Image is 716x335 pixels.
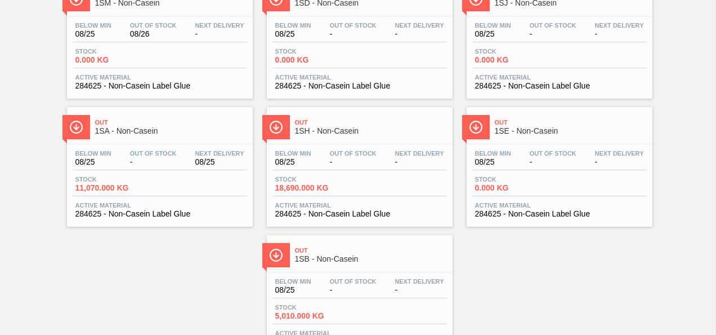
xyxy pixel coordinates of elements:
[275,56,354,64] span: 0.000 KG
[475,210,644,218] span: 284625 - Non-Casein Label Glue
[75,74,244,81] span: Active Material
[275,22,311,29] span: Below Min
[330,158,377,166] span: -
[475,56,554,64] span: 0.000 KG
[75,202,244,209] span: Active Material
[75,176,154,183] span: Stock
[330,22,377,29] span: Out Of Stock
[258,99,458,227] a: ÍconeOut1SH - Non-CaseinBelow Min08/25Out Of Stock-Next Delivery-Stock18,690.000 KGActive Materia...
[530,22,576,29] span: Out Of Stock
[295,119,447,126] span: Out
[395,158,444,166] span: -
[530,158,576,166] span: -
[195,150,244,157] span: Next Delivery
[275,312,354,320] span: 5,010.000 KG
[295,255,447,263] span: 1SB - Non-Casein
[75,82,244,90] span: 284625 - Non-Casein Label Glue
[130,22,177,29] span: Out Of Stock
[275,286,311,294] span: 08/25
[330,286,377,294] span: -
[395,286,444,294] span: -
[595,150,644,157] span: Next Delivery
[475,158,511,166] span: 08/25
[75,30,111,38] span: 08/25
[195,158,244,166] span: 08/25
[395,278,444,285] span: Next Delivery
[475,202,644,209] span: Active Material
[275,74,444,81] span: Active Material
[475,48,554,55] span: Stock
[275,176,354,183] span: Stock
[269,248,283,262] img: Ícone
[75,56,154,64] span: 0.000 KG
[275,278,311,285] span: Below Min
[395,30,444,38] span: -
[475,30,511,38] span: 08/25
[495,119,647,126] span: Out
[275,158,311,166] span: 08/25
[75,150,111,157] span: Below Min
[475,176,554,183] span: Stock
[75,184,154,192] span: 11,070.000 KG
[330,278,377,285] span: Out Of Stock
[495,127,647,135] span: 1SE - Non-Casein
[595,22,644,29] span: Next Delivery
[475,74,644,81] span: Active Material
[195,30,244,38] span: -
[475,150,511,157] span: Below Min
[295,127,447,135] span: 1SH - Non-Casein
[75,22,111,29] span: Below Min
[269,120,283,134] img: Ícone
[275,210,444,218] span: 284625 - Non-Casein Label Glue
[475,184,554,192] span: 0.000 KG
[59,99,258,227] a: ÍconeOut1SA - Non-CaseinBelow Min08/25Out Of Stock-Next Delivery08/25Stock11,070.000 KGActive Mat...
[75,210,244,218] span: 284625 - Non-Casein Label Glue
[275,304,354,311] span: Stock
[330,30,377,38] span: -
[275,150,311,157] span: Below Min
[530,30,576,38] span: -
[475,22,511,29] span: Below Min
[469,120,483,134] img: Ícone
[458,99,658,227] a: ÍconeOut1SE - Non-CaseinBelow Min08/25Out Of Stock-Next Delivery-Stock0.000 KGActive Material2846...
[295,247,447,254] span: Out
[95,127,247,135] span: 1SA - Non-Casein
[475,82,644,90] span: 284625 - Non-Casein Label Glue
[75,158,111,166] span: 08/25
[330,150,377,157] span: Out Of Stock
[130,30,177,38] span: 08/26
[595,30,644,38] span: -
[130,150,177,157] span: Out Of Stock
[530,150,576,157] span: Out Of Stock
[275,184,354,192] span: 18,690.000 KG
[395,150,444,157] span: Next Delivery
[275,202,444,209] span: Active Material
[275,48,354,55] span: Stock
[275,82,444,90] span: 284625 - Non-Casein Label Glue
[595,158,644,166] span: -
[95,119,247,126] span: Out
[69,120,83,134] img: Ícone
[195,22,244,29] span: Next Delivery
[275,30,311,38] span: 08/25
[75,48,154,55] span: Stock
[395,22,444,29] span: Next Delivery
[130,158,177,166] span: -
